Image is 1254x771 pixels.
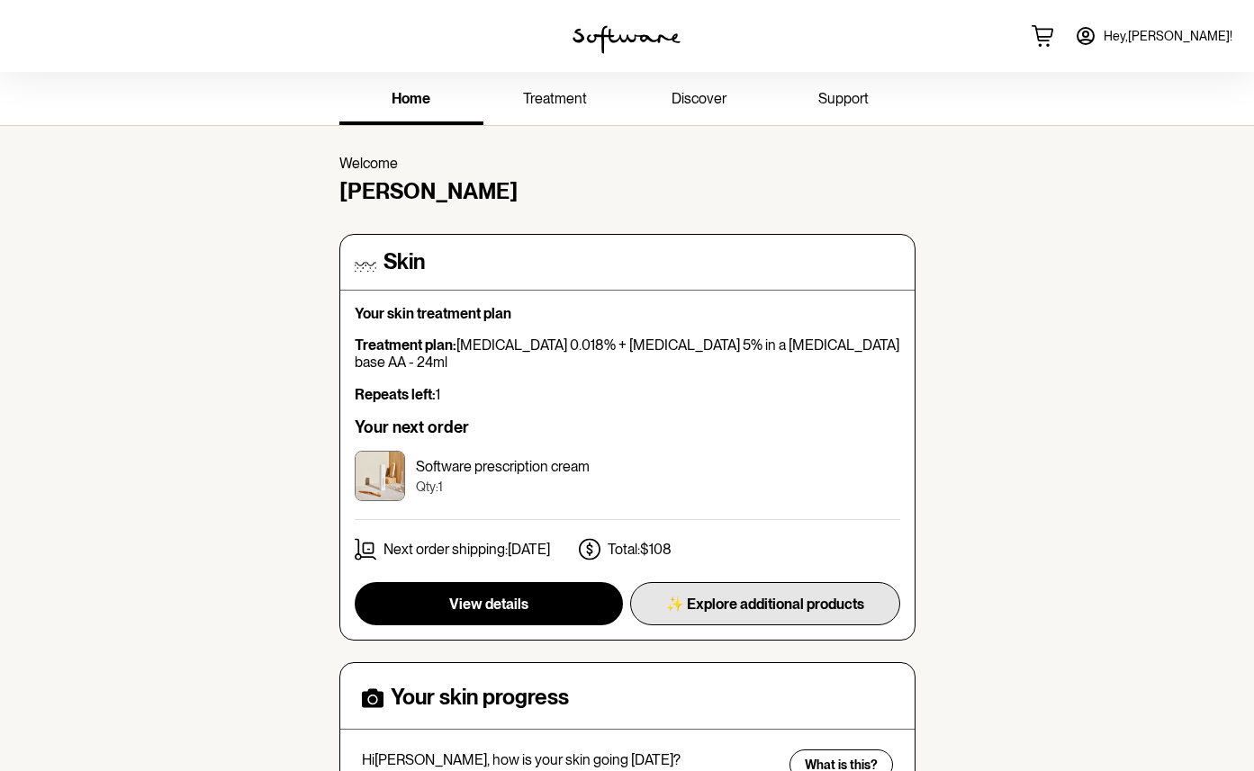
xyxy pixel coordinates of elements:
p: Welcome [339,155,916,172]
button: ✨ Explore additional products [630,582,900,625]
p: Total: $108 [608,541,672,558]
h4: Skin [383,249,425,275]
a: discover [627,76,771,125]
p: Software prescription cream [416,458,590,475]
span: Hey, [PERSON_NAME] ! [1104,29,1232,44]
a: home [339,76,483,125]
p: Hi [PERSON_NAME] , how is your skin going [DATE]? [362,751,778,768]
p: Qty: 1 [416,480,590,495]
p: Next order shipping: [DATE] [383,541,550,558]
img: software logo [573,25,681,54]
span: discover [672,90,726,107]
strong: Repeats left: [355,386,436,403]
h4: Your skin progress [391,685,569,711]
a: Hey,[PERSON_NAME]! [1064,14,1243,58]
a: treatment [483,76,627,125]
span: support [818,90,869,107]
a: support [771,76,916,125]
h6: Your next order [355,417,900,437]
span: treatment [523,90,587,107]
span: ✨ Explore additional products [666,596,864,613]
p: [MEDICAL_DATA] 0.018% + [MEDICAL_DATA] 5% in a [MEDICAL_DATA] base AA - 24ml [355,336,900,371]
p: Your skin treatment plan [355,305,900,322]
p: 1 [355,386,900,403]
button: View details [355,582,623,625]
img: ckrj7zkjy00033h5xptmbqh6o.jpg [355,451,405,501]
span: View details [449,596,528,613]
strong: Treatment plan: [355,336,456,354]
span: home [392,90,430,107]
h4: [PERSON_NAME] [339,179,916,205]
